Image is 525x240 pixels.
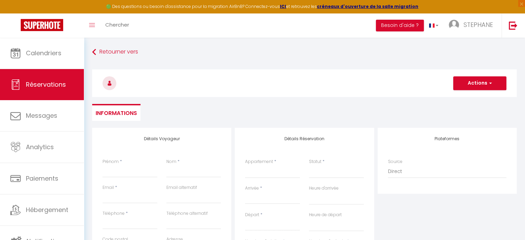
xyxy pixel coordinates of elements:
span: Réservations [26,80,66,89]
a: créneaux d'ouverture de la salle migration [317,3,418,9]
label: Nom [166,159,176,165]
h4: Détails Voyageur [103,136,221,141]
a: Chercher [100,13,134,38]
label: Prénom [103,159,119,165]
label: Email alternatif [166,184,197,191]
a: ICI [280,3,286,9]
label: Téléphone [103,210,125,217]
label: Arrivée [245,185,259,192]
label: Heure d'arrivée [309,185,339,192]
span: Calendriers [26,49,61,57]
h4: Détails Réservation [245,136,363,141]
img: logout [509,21,517,30]
label: Téléphone alternatif [166,210,208,217]
label: Source [388,159,402,165]
span: Analytics [26,143,54,151]
a: ... STEPHANE [444,13,502,38]
label: Email [103,184,114,191]
span: STEPHANE [464,20,493,29]
label: Statut [309,159,321,165]
span: Messages [26,111,57,120]
img: Super Booking [21,19,63,31]
label: Départ [245,212,259,218]
button: Ouvrir le widget de chat LiveChat [6,3,26,23]
h4: Plateformes [388,136,506,141]
label: Heure de départ [309,212,342,218]
label: Appartement [245,159,273,165]
img: ... [449,20,459,30]
span: Paiements [26,174,58,183]
button: Besoin d'aide ? [376,20,424,31]
button: Actions [453,76,506,90]
span: Hébergement [26,205,68,214]
li: Informations [92,104,140,121]
a: Retourner vers [92,46,517,58]
span: Chercher [105,21,129,28]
